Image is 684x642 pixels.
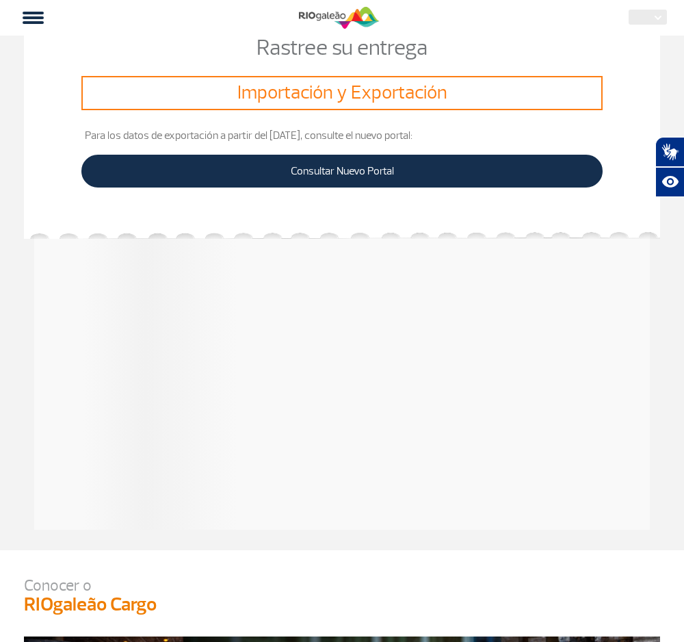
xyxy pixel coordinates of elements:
[655,137,684,197] div: Plugin de acessibilidade da Hand Talk.
[24,593,660,617] h3: RIOgaleão Cargo
[81,155,603,188] a: Consultar Nuevo Portal
[655,137,684,167] button: Abrir tradutor de língua de sinais.
[24,37,660,59] p: Rastree su entrega
[655,167,684,197] button: Abrir recursos assistivos.
[87,81,598,105] h3: Importación y Exportación
[81,127,603,144] p: Para los datos de exportación a partir del [DATE], consulte el nuevo portal:
[24,578,660,593] p: Conocer o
